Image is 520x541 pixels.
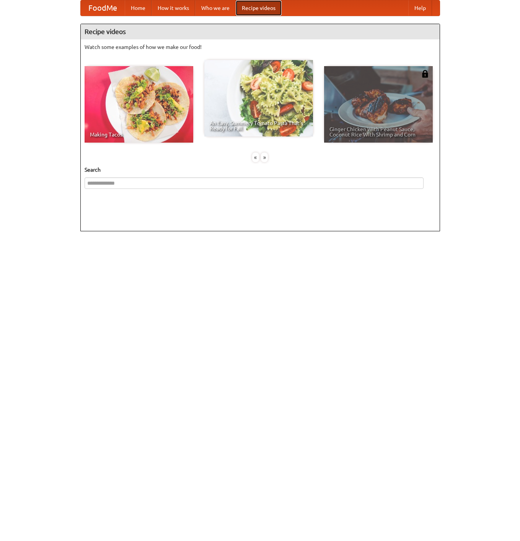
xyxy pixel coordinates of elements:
a: How it works [152,0,195,16]
img: 483408.png [421,70,429,78]
h5: Search [85,166,436,174]
h4: Recipe videos [81,24,440,39]
a: FoodMe [81,0,125,16]
a: An Easy, Summery Tomato Pasta That's Ready for Fall [204,60,313,136]
p: Watch some examples of how we make our food! [85,43,436,51]
a: Who we are [195,0,236,16]
div: « [252,153,259,162]
span: An Easy, Summery Tomato Pasta That's Ready for Fall [210,120,308,131]
a: Home [125,0,152,16]
div: » [261,153,268,162]
a: Recipe videos [236,0,282,16]
a: Making Tacos [85,66,193,143]
span: Making Tacos [90,132,188,137]
a: Help [408,0,432,16]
